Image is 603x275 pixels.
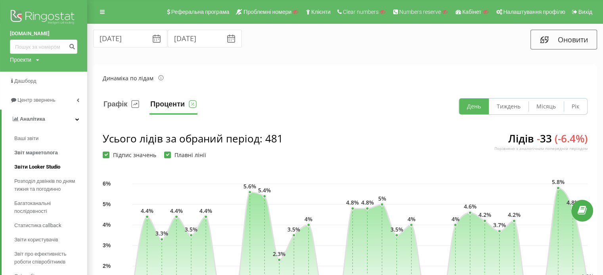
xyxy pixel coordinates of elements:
text: 4.8% [567,199,579,206]
span: Звіти користувачів [14,236,58,244]
text: 4.8% [346,199,359,206]
span: Numbers reserve [399,9,441,15]
text: 5% [378,195,386,202]
span: Аналiтика [20,116,45,122]
input: Пошук за номером [10,40,77,54]
button: Тиждень [489,99,528,114]
button: Оновити [530,30,597,49]
button: Місяць [528,99,564,114]
a: Аналiтика [2,110,87,129]
text: 2% [103,263,111,269]
a: Звіт про ефективність роботи співробітників [14,247,87,269]
div: Усього лідів за обраний період : 481 [103,131,283,146]
a: Розподіл дзвінків по дням тижня та погодинно [14,174,87,196]
button: Рік [564,99,587,114]
span: - [537,131,540,146]
span: Звіт про ефективність роботи співробітників [14,250,83,266]
button: Графік [103,98,140,115]
text: 3.7% [493,221,506,229]
text: 3.5% [287,225,300,233]
text: 3.5% [185,225,197,233]
span: Реферальна програма [171,9,230,15]
span: Кабінет [462,9,482,15]
div: Лідів 33 [494,131,588,158]
text: 4% [452,215,459,223]
text: 4.8% [361,199,373,206]
span: ( - 6.4 %) [555,131,588,146]
text: 5% [103,201,111,207]
text: 2.3% [273,250,285,258]
span: Клієнти [311,9,331,15]
text: 3.5% [390,225,403,233]
span: Розподіл дзвінків по дням тижня та погодинно [14,177,83,193]
div: Порівняно з аналогічним попереднім періодом [494,146,588,151]
span: Clear numbers [343,9,379,15]
span: Налаштування профілю [503,9,565,15]
a: [DOMAIN_NAME] [10,30,77,38]
text: 3% [103,242,111,248]
label: Підпис значень [103,152,156,158]
div: Проекти [10,56,31,64]
span: Ваші звіти [14,135,38,142]
a: Звіти користувачів [14,233,87,247]
a: Звіт маркетолога [14,146,87,160]
a: Багатоканальні послідовності [14,196,87,218]
span: Звіт маркетолога [14,149,58,157]
text: 3.3% [155,229,168,237]
span: Звіти Looker Studio [14,163,60,171]
text: 5.6% [243,182,256,190]
span: Центр звернень [17,97,56,103]
span: Проблемні номери [243,9,291,15]
span: Дашборд [14,78,36,84]
span: Багатоканальні послідовності [14,199,83,215]
label: Плавні лінії [164,152,206,158]
div: Динаміка по лідам [103,74,164,82]
text: 6% [103,180,111,187]
img: Ringostat logo [10,8,77,28]
text: 5.4% [258,186,271,194]
span: Статистика callback [14,222,61,229]
a: Ваші звіти [14,131,87,146]
button: День [459,99,489,114]
button: Проценти [149,98,197,115]
text: 4.2% [479,211,491,218]
text: 4% [103,222,111,228]
span: Вихід [578,9,592,15]
a: Статистика callback [14,218,87,233]
a: Звіти Looker Studio [14,160,87,174]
